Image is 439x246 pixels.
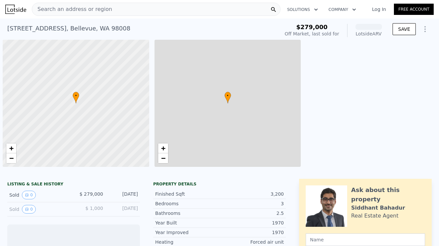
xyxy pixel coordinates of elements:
div: • [224,92,231,103]
div: LISTING & SALE HISTORY [7,181,140,188]
img: Lotside [5,5,26,14]
div: • [73,92,79,103]
button: Solutions [282,4,323,16]
button: Show Options [418,23,432,36]
a: Zoom out [158,153,168,163]
div: [DATE] [108,191,138,199]
div: Heating [155,239,219,245]
div: Sold [9,205,68,214]
span: • [224,93,231,99]
span: + [161,144,165,152]
div: Property details [153,181,286,187]
div: 1970 [219,229,284,236]
span: • [73,93,79,99]
div: Finished Sqft [155,191,219,197]
span: − [9,154,14,162]
div: 3,200 [219,191,284,197]
div: Forced air unit [219,239,284,245]
span: $ 279,000 [80,191,103,197]
a: Log In [364,6,394,13]
div: Lotside ARV [355,30,382,37]
a: Zoom in [158,143,168,153]
div: Siddhant Bahadur [351,204,405,212]
button: View historical data [22,191,36,199]
div: Ask about this property [351,185,425,204]
div: Bathrooms [155,210,219,217]
span: $279,000 [296,24,328,30]
div: Year Built [155,220,219,226]
input: Name [306,233,425,246]
div: Year Improved [155,229,219,236]
div: 2.5 [219,210,284,217]
span: Search an address or region [32,5,112,13]
div: Bedrooms [155,200,219,207]
a: Free Account [394,4,434,15]
button: SAVE [393,23,416,35]
span: $ 1,000 [86,206,103,211]
span: + [9,144,14,152]
span: − [161,154,165,162]
div: Real Estate Agent [351,212,399,220]
button: Company [323,4,361,16]
a: Zoom in [6,143,16,153]
div: [STREET_ADDRESS] , Bellevue , WA 98008 [7,24,130,33]
button: View historical data [22,205,36,214]
div: 1970 [219,220,284,226]
div: 3 [219,200,284,207]
a: Zoom out [6,153,16,163]
div: Off Market, last sold for [285,30,339,37]
div: [DATE] [108,205,138,214]
div: Sold [9,191,68,199]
